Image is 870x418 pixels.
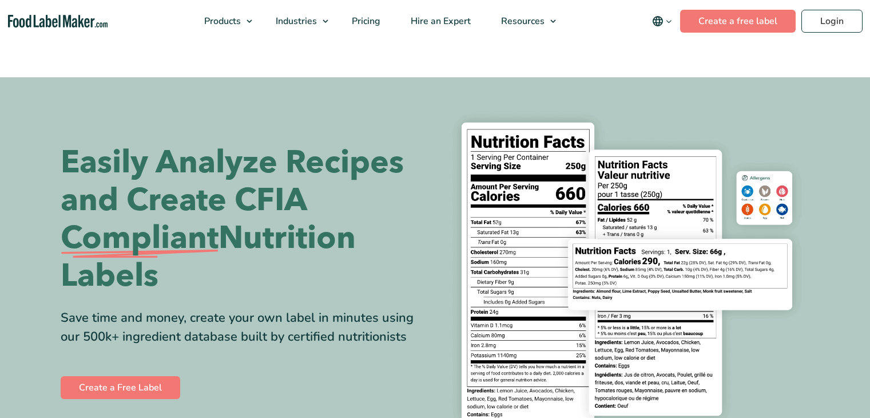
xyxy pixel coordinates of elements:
span: Resources [498,15,546,27]
span: Compliant [61,219,219,257]
span: Industries [272,15,318,27]
span: Pricing [348,15,382,27]
span: Products [201,15,242,27]
span: Hire an Expert [407,15,472,27]
a: Login [801,10,863,33]
h1: Easily Analyze Recipes and Create CFIA Nutrition Labels [61,144,427,295]
a: Create a Free Label [61,376,180,399]
a: Create a free label [680,10,796,33]
div: Save time and money, create your own label in minutes using our 500k+ ingredient database built b... [61,309,427,346]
